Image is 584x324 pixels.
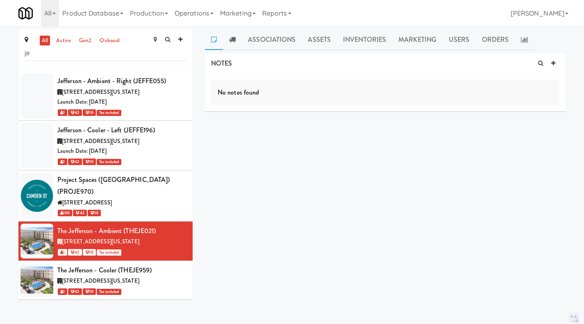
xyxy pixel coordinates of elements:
div: Jefferson - Ambient - Right (JEFFE055) [57,75,186,87]
span: 10 [83,159,96,165]
li: The Jefferson - Cooler (THEJE959)[STREET_ADDRESS][US_STATE] 1 42 10Tax included [18,261,193,300]
div: Launch Date: [DATE] [57,146,186,156]
img: Micromart [18,6,33,20]
li: Jefferson - Ambient - Right (JEFFE055)[STREET_ADDRESS][US_STATE]Launch Date: [DATE] 1 42 10Tax in... [18,72,193,121]
a: Inventories [337,29,392,50]
span: [STREET_ADDRESS] [62,199,112,206]
span: 42 [73,210,86,216]
span: [STREET_ADDRESS][US_STATE] [62,88,139,96]
span: Tax included [97,159,121,165]
input: Search site [25,46,186,61]
span: 10 [83,249,96,256]
li: Jefferson - Cooler - Left (JEFFE196)[STREET_ADDRESS][US_STATE]Launch Date: [DATE] 1 42 10Tax incl... [18,121,193,170]
span: [STREET_ADDRESS][US_STATE] [62,277,139,285]
span: 10 [88,210,101,216]
span: 42 [68,109,82,116]
span: [STREET_ADDRESS][US_STATE] [62,238,139,245]
span: 1 [58,288,67,295]
span: 1 [58,249,67,256]
div: Jefferson - Cooler - Left (JEFFE196) [57,124,186,136]
div: Launch Date: [DATE] [57,97,186,107]
span: 1 [58,159,67,165]
div: No notes found [211,80,559,105]
a: Associations [242,29,302,50]
span: 1 [58,109,67,116]
a: Marketing [392,29,443,50]
div: The Jefferson - Ambient (THEJE021) [57,225,186,237]
a: all [40,36,50,46]
a: Users [443,29,476,50]
li: The Jefferson - Ambient (THEJE021)[STREET_ADDRESS][US_STATE] 1 42 10Tax included [18,222,193,261]
span: 42 [68,249,82,256]
span: NOTES [211,59,232,68]
div: The Jefferson - Cooler (THEJE959) [57,264,186,276]
li: Project Spaces ([GEOGRAPHIC_DATA]) (PROJE970)[STREET_ADDRESS] 100 42 10 [18,170,193,222]
a: gen2 [77,36,93,46]
a: Orders [476,29,515,50]
span: [STREET_ADDRESS][US_STATE] [62,137,139,145]
a: active [54,36,73,46]
span: Tax included [97,110,121,116]
a: Assets [302,29,337,50]
span: 42 [68,159,82,165]
a: onboard [98,36,122,46]
span: Tax included [97,249,121,256]
span: 42 [68,288,82,295]
div: Project Spaces ([GEOGRAPHIC_DATA]) (PROJE970) [57,174,186,198]
span: 100 [58,210,72,216]
span: 10 [83,109,96,116]
span: Tax included [97,289,121,295]
span: 10 [83,288,96,295]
